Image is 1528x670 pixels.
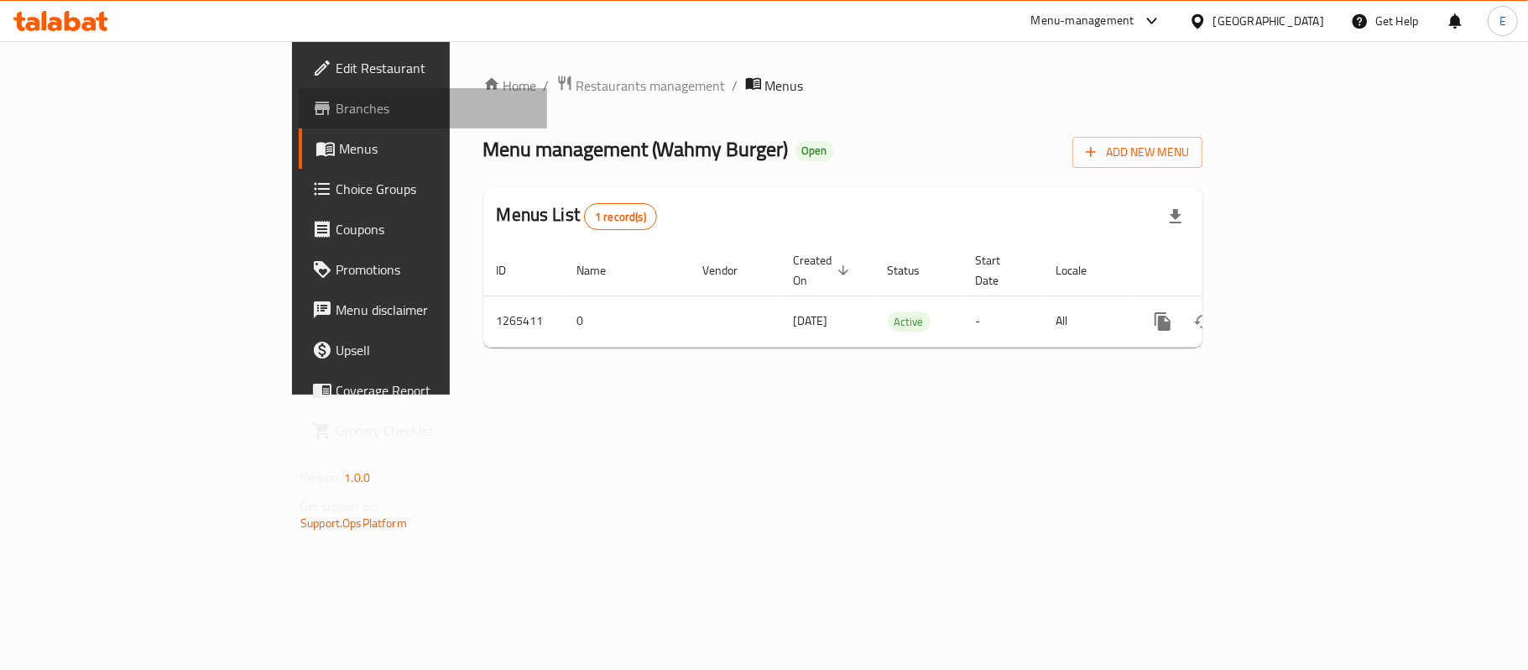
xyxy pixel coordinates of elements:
[344,467,370,489] span: 1.0.0
[299,411,547,451] a: Grocery Checklist
[336,300,534,320] span: Menu disclaimer
[795,144,834,158] span: Open
[962,296,1043,347] td: -
[1213,12,1324,30] div: [GEOGRAPHIC_DATA]
[765,76,804,96] span: Menus
[336,380,534,400] span: Coverage Report
[888,260,942,280] span: Status
[336,421,534,441] span: Grocery Checklist
[497,260,529,280] span: ID
[336,98,534,118] span: Branches
[733,76,738,96] li: /
[585,209,656,225] span: 1 record(s)
[1072,137,1202,168] button: Add New Menu
[888,311,931,332] div: Active
[339,139,534,159] span: Menus
[794,310,828,332] span: [DATE]
[1183,301,1223,342] button: Change Status
[1043,296,1129,347] td: All
[483,245,1317,348] table: enhanced table
[300,512,407,534] a: Support.OpsPlatform
[888,312,931,332] span: Active
[299,249,547,290] a: Promotions
[336,58,534,78] span: Edit Restaurant
[299,330,547,370] a: Upsell
[1155,196,1196,237] div: Export file
[336,340,534,360] span: Upsell
[1056,260,1109,280] span: Locale
[299,169,547,209] a: Choice Groups
[336,219,534,239] span: Coupons
[584,203,657,230] div: Total records count
[577,260,628,280] span: Name
[299,48,547,88] a: Edit Restaurant
[497,202,657,230] h2: Menus List
[299,88,547,128] a: Branches
[300,495,378,517] span: Get support on:
[299,209,547,249] a: Coupons
[703,260,760,280] span: Vendor
[1031,11,1134,31] div: Menu-management
[795,141,834,161] div: Open
[556,75,726,97] a: Restaurants management
[1086,142,1189,163] span: Add New Menu
[483,75,1202,97] nav: breadcrumb
[576,76,726,96] span: Restaurants management
[564,296,690,347] td: 0
[336,179,534,199] span: Choice Groups
[1499,12,1506,30] span: E
[336,259,534,280] span: Promotions
[1129,245,1317,296] th: Actions
[299,128,547,169] a: Menus
[794,250,854,291] span: Created On
[300,467,342,489] span: Version:
[299,290,547,330] a: Menu disclaimer
[1143,301,1183,342] button: more
[483,130,789,168] span: Menu management ( Wahmy Burger )
[976,250,1023,291] span: Start Date
[299,370,547,411] a: Coverage Report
